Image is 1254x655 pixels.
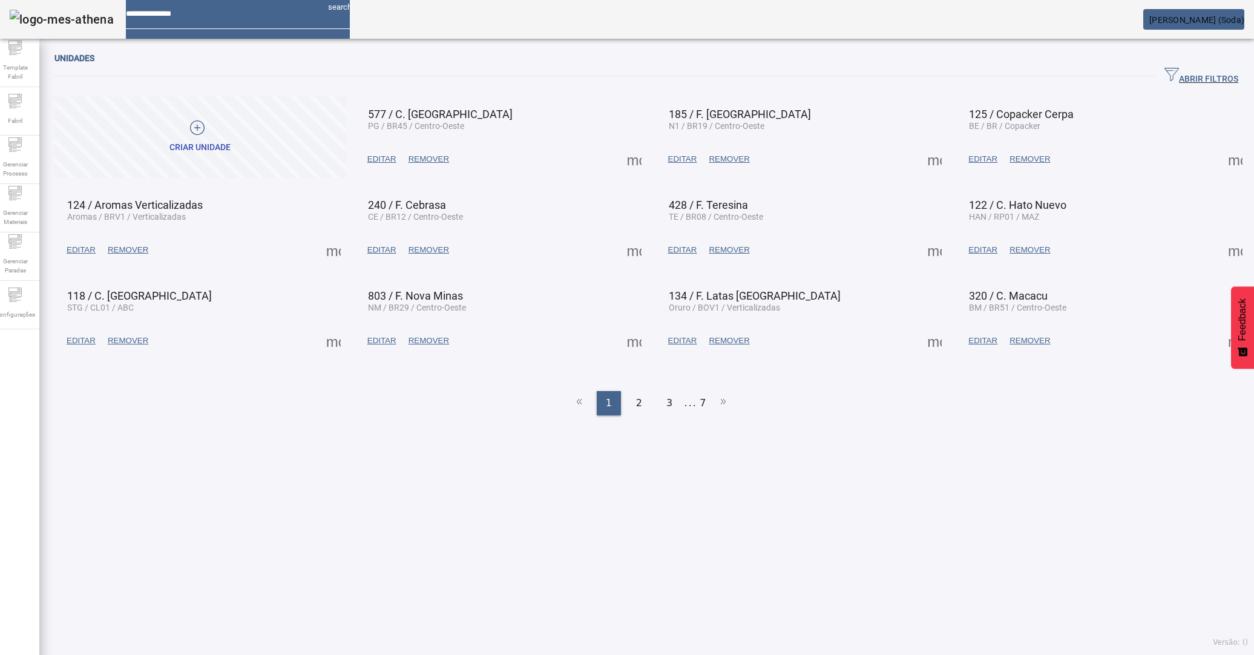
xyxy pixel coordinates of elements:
[361,239,402,261] button: EDITAR
[969,212,1039,222] span: HAN / RP01 / MAZ
[67,199,203,211] span: 124 / Aromas Verticalizadas
[969,199,1066,211] span: 122 / C. Hato Nuevo
[924,330,945,352] button: Mais
[662,330,703,352] button: EDITAR
[169,142,231,154] div: Criar unidade
[709,153,749,165] span: REMOVER
[623,330,645,352] button: Mais
[367,244,396,256] span: EDITAR
[924,239,945,261] button: Mais
[1224,330,1246,352] button: Mais
[623,148,645,170] button: Mais
[703,330,755,352] button: REMOVER
[636,396,642,410] span: 2
[968,244,997,256] span: EDITAR
[969,121,1040,131] span: BE / BR / Copacker
[623,239,645,261] button: Mais
[368,121,464,131] span: PG / BR45 / Centro-Oeste
[968,335,997,347] span: EDITAR
[54,96,346,178] button: Criar unidade
[669,199,748,211] span: 428 / F. Teresina
[67,244,96,256] span: EDITAR
[67,335,96,347] span: EDITAR
[924,148,945,170] button: Mais
[368,108,513,120] span: 577 / C. [GEOGRAPHIC_DATA]
[1224,239,1246,261] button: Mais
[368,289,463,302] span: 803 / F. Nova Minas
[669,108,811,120] span: 185 / F. [GEOGRAPHIC_DATA]
[1009,153,1050,165] span: REMOVER
[67,303,134,312] span: STG / CL01 / ABC
[67,212,186,222] span: Aromas / BRV1 / Verticalizadas
[402,330,455,352] button: REMOVER
[1224,148,1246,170] button: Mais
[402,148,455,170] button: REMOVER
[666,396,672,410] span: 3
[709,335,749,347] span: REMOVER
[700,391,706,415] li: 7
[703,148,755,170] button: REMOVER
[368,303,466,312] span: NM / BR29 / Centro-Oeste
[367,153,396,165] span: EDITAR
[1003,330,1056,352] button: REMOVER
[361,148,402,170] button: EDITAR
[368,199,446,211] span: 240 / F. Cebrasa
[1149,15,1244,25] span: [PERSON_NAME] (Soda)
[969,108,1074,120] span: 125 / Copacker Cerpa
[669,212,763,222] span: TE / BR08 / Centro-Oeste
[668,153,697,165] span: EDITAR
[102,330,154,352] button: REMOVER
[361,330,402,352] button: EDITAR
[669,289,841,302] span: 134 / F. Latas [GEOGRAPHIC_DATA]
[662,148,703,170] button: EDITAR
[409,335,449,347] span: REMOVER
[703,239,755,261] button: REMOVER
[968,153,997,165] span: EDITAR
[367,335,396,347] span: EDITAR
[669,121,764,131] span: N1 / BR19 / Centro-Oeste
[54,53,94,63] span: Unidades
[668,335,697,347] span: EDITAR
[368,212,463,222] span: CE / BR12 / Centro-Oeste
[108,335,148,347] span: REMOVER
[1155,65,1248,87] button: ABRIR FILTROS
[108,244,148,256] span: REMOVER
[409,244,449,256] span: REMOVER
[1237,298,1248,341] span: Feedback
[102,239,154,261] button: REMOVER
[67,289,212,302] span: 118 / C. [GEOGRAPHIC_DATA]
[61,330,102,352] button: EDITAR
[1009,335,1050,347] span: REMOVER
[668,244,697,256] span: EDITAR
[669,303,780,312] span: Oruro / BOV1 / Verticalizadas
[1231,286,1254,369] button: Feedback - Mostrar pesquisa
[323,330,344,352] button: Mais
[969,289,1048,302] span: 320 / C. Macacu
[684,391,697,415] li: ...
[61,239,102,261] button: EDITAR
[402,239,455,261] button: REMOVER
[1164,67,1238,85] span: ABRIR FILTROS
[323,239,344,261] button: Mais
[1213,638,1248,647] span: Versão: ()
[662,239,703,261] button: EDITAR
[1003,239,1056,261] button: REMOVER
[962,148,1003,170] button: EDITAR
[1009,244,1050,256] span: REMOVER
[4,113,26,129] span: Fabril
[969,303,1066,312] span: BM / BR51 / Centro-Oeste
[709,244,749,256] span: REMOVER
[10,10,114,29] img: logo-mes-athena
[1003,148,1056,170] button: REMOVER
[962,239,1003,261] button: EDITAR
[962,330,1003,352] button: EDITAR
[409,153,449,165] span: REMOVER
